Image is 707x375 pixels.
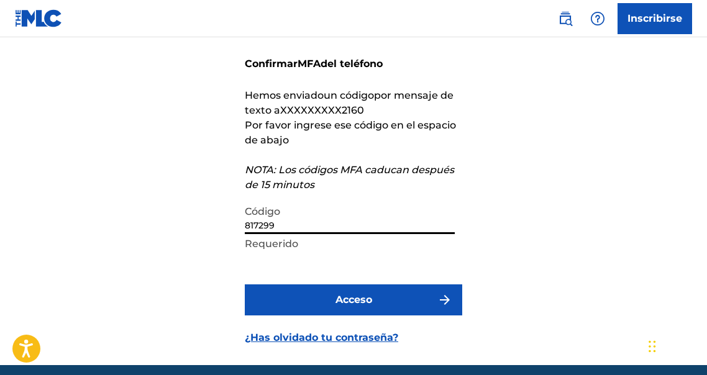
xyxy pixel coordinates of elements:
font: un código [324,89,374,101]
font: Inscribirse [627,12,682,24]
font: MFA [298,58,321,70]
a: Búsqueda pública [553,6,578,31]
img: buscar [558,11,573,26]
img: ayuda [590,11,605,26]
font: Hemos enviado [245,89,324,101]
font: Requerido [245,238,298,250]
font: Confirmar [245,58,298,70]
button: Acceso [245,284,462,315]
font: Por favor ingrese ese código en el espacio de abajo [245,119,456,146]
font: Acceso [335,294,372,305]
font: ¿Has olvidado tu contraseña? [245,332,398,343]
div: Arrastrar [649,328,656,365]
a: Inscribirse [618,3,692,34]
iframe: Widget de chat [645,315,707,375]
font: XXXXXXXXX2160 [280,104,364,116]
img: f7272a7cc735f4ea7f67.svg [437,292,452,307]
font: NOTA: Los códigos MFA caducan después de 15 minutos [245,164,454,191]
div: Ayuda [585,6,610,31]
a: ¿Has olvidado tu contraseña? [245,330,398,345]
img: Logotipo del MLC [15,9,63,27]
font: del teléfono [321,58,383,70]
